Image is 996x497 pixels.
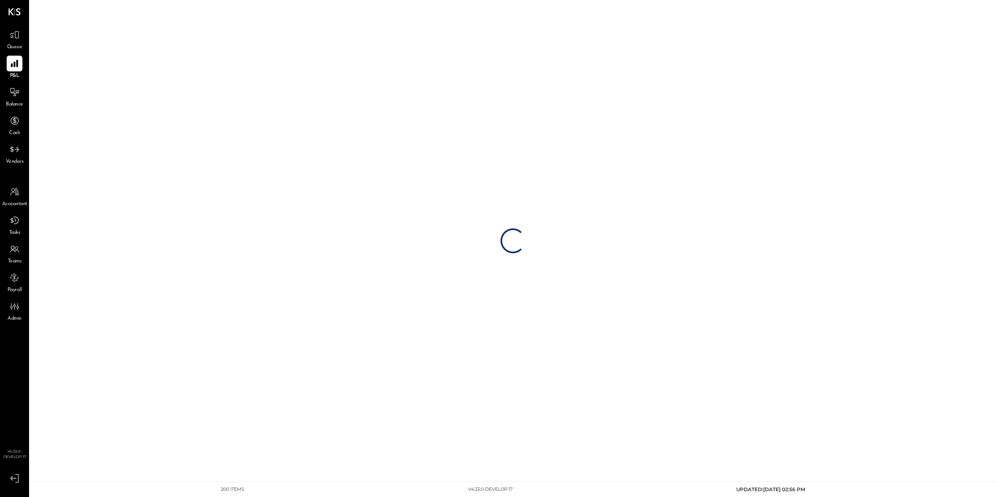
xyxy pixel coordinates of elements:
[0,270,29,294] a: Payroll
[7,286,22,294] span: Payroll
[0,27,29,51] a: Queue
[736,486,805,492] span: UPDATED: [DATE] 02:56 PM
[8,258,22,265] span: Teams
[0,299,29,323] a: Admin
[221,486,244,493] div: 200 items
[0,213,29,237] a: Tasks
[0,142,29,166] a: Vendors
[6,158,24,166] span: Vendors
[0,184,29,208] a: Accountant
[0,84,29,108] a: Balance
[9,229,20,237] span: Tasks
[0,241,29,265] a: Teams
[9,130,20,137] span: Cash
[0,113,29,137] a: Cash
[10,72,20,80] span: P&L
[2,201,27,208] span: Accountant
[7,315,22,323] span: Admin
[7,44,22,51] span: Queue
[0,56,29,80] a: P&L
[468,486,513,493] div: v 4.33.0-develop.17
[6,101,23,108] span: Balance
